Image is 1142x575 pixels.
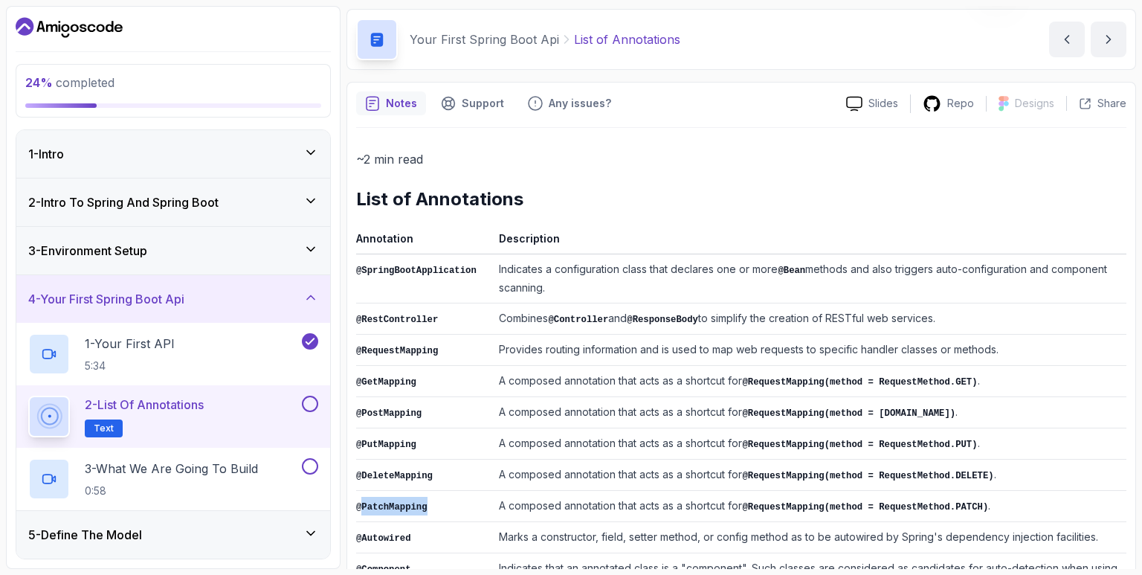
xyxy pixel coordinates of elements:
p: Repo [947,96,974,111]
td: Marks a constructor, field, setter method, or config method as to be autowired by Spring's depend... [493,522,1126,553]
span: Text [94,423,114,434]
a: Repo [911,94,986,113]
th: Annotation [356,229,493,254]
td: Provides routing information and is used to map web requests to specific handler classes or methods. [493,335,1126,366]
button: Share [1066,96,1126,111]
code: @RequestMapping(method = RequestMethod.GET) [742,377,977,388]
a: Dashboard [16,16,123,39]
p: 2 - List of Annotations [85,396,204,414]
button: 2-Intro To Spring And Spring Boot [16,179,330,226]
h3: 1 - Intro [28,145,64,163]
h3: 4 - Your First Spring Boot Api [28,290,184,308]
td: A composed annotation that acts as a shortcut for . [493,491,1126,522]
td: Combines and to simplify the creation of RESTful web services. [493,303,1126,335]
td: A composed annotation that acts as a shortcut for . [493,366,1126,397]
code: @RequestMapping [356,346,438,356]
button: notes button [356,91,426,115]
p: Any issues? [549,96,611,111]
p: Your First Spring Boot Api [410,30,559,48]
h3: 2 - Intro To Spring And Spring Boot [28,193,219,211]
button: 3-Environment Setup [16,227,330,274]
code: @ResponseBody [627,315,698,325]
button: Support button [432,91,513,115]
code: @PatchMapping [356,502,428,513]
h2: List of Annotations [356,187,1126,211]
span: completed [25,75,114,90]
p: Notes [386,96,417,111]
p: Slides [868,96,898,111]
button: Feedback button [519,91,620,115]
p: 1 - Your First API [85,335,175,353]
button: 1-Your First API5:34 [28,333,318,375]
td: Indicates a configuration class that declares one or more methods and also triggers auto-configur... [493,254,1126,303]
button: 3-What We Are Going To Build0:58 [28,458,318,500]
code: @RequestMapping(method = RequestMethod.PATCH) [742,502,988,513]
a: Slides [834,96,910,112]
p: Share [1097,96,1126,111]
code: @Component [356,565,411,575]
code: @GetMapping [356,377,416,388]
code: @SpringBootApplication [356,266,477,276]
code: @Controller [548,315,608,325]
code: @PostMapping [356,408,422,419]
p: 5:34 [85,359,175,373]
code: @RestController [356,315,438,325]
td: A composed annotation that acts as a shortcut for . [493,397,1126,428]
td: A composed annotation that acts as a shortcut for . [493,428,1126,460]
button: 2-List of AnnotationsText [28,396,318,437]
h3: 5 - Define The Model [28,526,142,544]
button: 4-Your First Spring Boot Api [16,275,330,323]
h3: 3 - Environment Setup [28,242,147,260]
td: A composed annotation that acts as a shortcut for . [493,460,1126,491]
p: 0:58 [85,484,258,498]
code: @RequestMapping(method = [DOMAIN_NAME]) [742,408,955,419]
code: @Autowired [356,533,411,544]
p: List of Annotations [574,30,680,48]
code: @DeleteMapping [356,471,433,481]
code: @RequestMapping(method = RequestMethod.DELETE) [742,471,993,481]
span: 24 % [25,75,53,90]
button: 5-Define The Model [16,511,330,559]
p: 3 - What We Are Going To Build [85,460,258,478]
p: Support [462,96,504,111]
button: 1-Intro [16,130,330,178]
th: Description [493,229,1126,254]
code: @Bean [778,266,805,276]
button: previous content [1049,22,1085,57]
button: next content [1091,22,1126,57]
p: ~2 min read [356,149,1126,170]
p: Designs [1015,96,1054,111]
code: @RequestMapping(method = RequestMethod.PUT) [742,440,977,450]
code: @PutMapping [356,440,416,450]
